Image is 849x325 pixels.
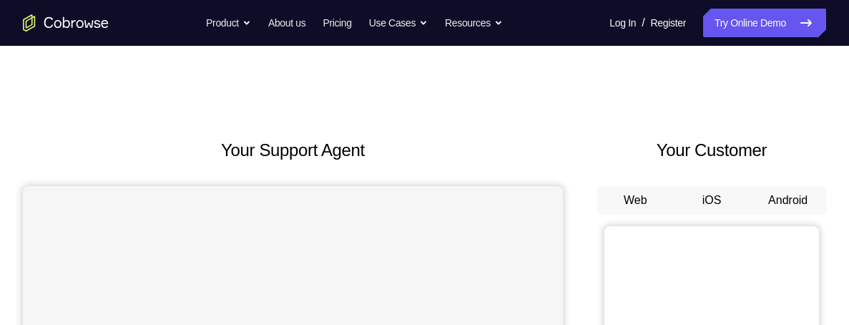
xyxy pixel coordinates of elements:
[23,14,109,31] a: Go to the home page
[445,9,503,37] button: Resources
[323,9,351,37] a: Pricing
[268,9,305,37] a: About us
[23,137,563,163] h2: Your Support Agent
[369,9,428,37] button: Use Cases
[750,186,826,215] button: Android
[642,14,644,31] span: /
[674,186,750,215] button: iOS
[597,137,826,163] h2: Your Customer
[206,9,251,37] button: Product
[651,9,686,37] a: Register
[609,9,636,37] a: Log In
[597,186,674,215] button: Web
[703,9,826,37] a: Try Online Demo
